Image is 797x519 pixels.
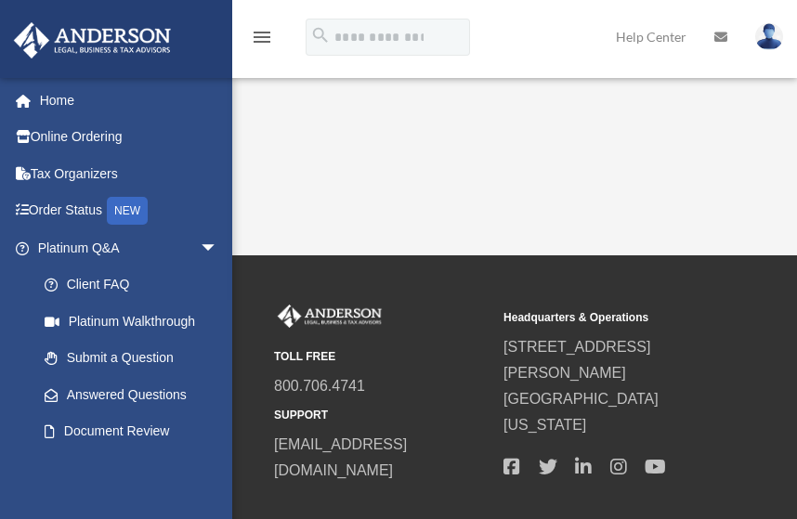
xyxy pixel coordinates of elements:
[26,413,237,450] a: Document Review
[13,82,246,119] a: Home
[107,197,148,225] div: NEW
[251,26,273,48] i: menu
[26,340,246,377] a: Submit a Question
[26,303,246,340] a: Platinum Walkthrough
[310,25,331,45] i: search
[26,376,246,413] a: Answered Questions
[13,155,246,192] a: Tax Organizers
[503,339,650,381] a: [STREET_ADDRESS][PERSON_NAME]
[26,266,246,304] a: Client FAQ
[274,305,385,329] img: Anderson Advisors Platinum Portal
[274,378,365,394] a: 800.706.4741
[274,436,407,478] a: [EMAIL_ADDRESS][DOMAIN_NAME]
[503,391,659,433] a: [GEOGRAPHIC_DATA][US_STATE]
[755,23,783,50] img: User Pic
[200,229,237,267] span: arrow_drop_down
[503,308,720,328] small: Headquarters & Operations
[13,229,246,266] a: Platinum Q&Aarrow_drop_down
[251,32,273,48] a: menu
[13,119,246,156] a: Online Ordering
[8,22,176,58] img: Anderson Advisors Platinum Portal
[274,406,490,425] small: SUPPORT
[26,449,246,509] a: Platinum Knowledge Room
[274,347,490,367] small: TOLL FREE
[13,192,246,230] a: Order StatusNEW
